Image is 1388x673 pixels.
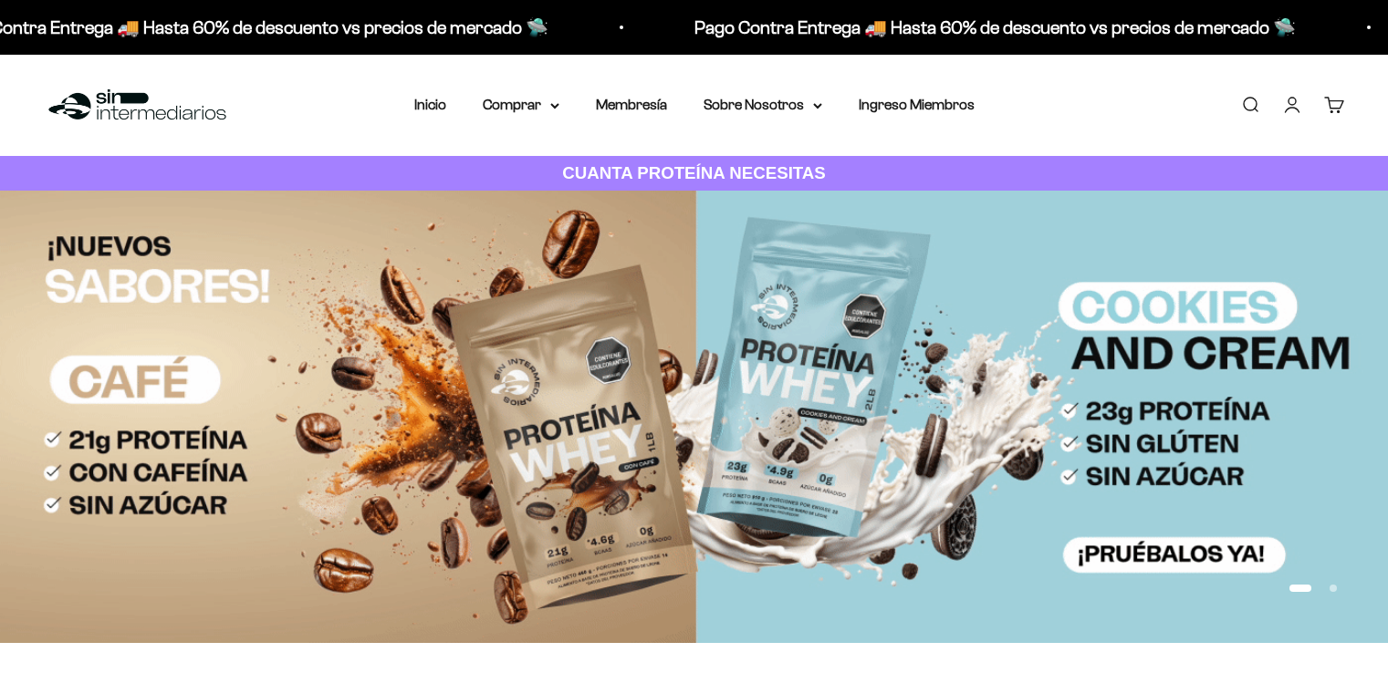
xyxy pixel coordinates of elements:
strong: CUANTA PROTEÍNA NECESITAS [562,163,826,182]
a: Ingreso Miembros [859,97,975,112]
p: Pago Contra Entrega 🚚 Hasta 60% de descuento vs precios de mercado 🛸 [685,13,1287,42]
summary: Sobre Nosotros [704,93,822,117]
summary: Comprar [483,93,559,117]
a: Membresía [596,97,667,112]
a: Inicio [414,97,446,112]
